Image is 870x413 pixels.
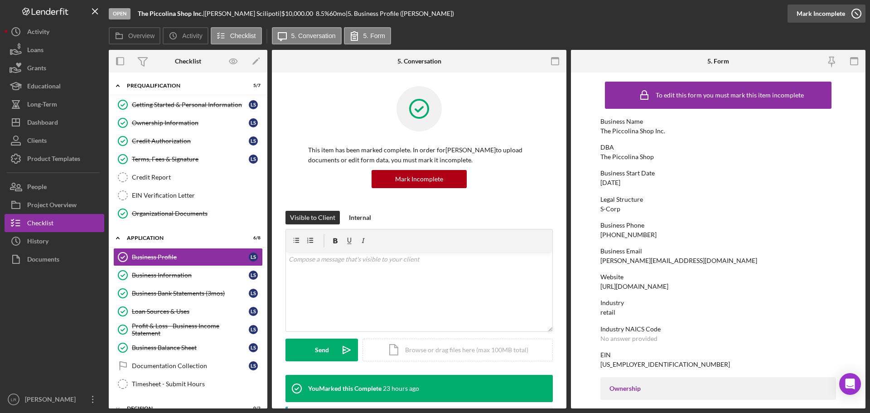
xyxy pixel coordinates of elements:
div: Getting Started & Personal Information [132,101,249,108]
button: Mark Incomplete [788,5,865,23]
div: Business Email [600,248,836,255]
a: Getting Started & Personal InformationLS [113,96,263,114]
div: L S [249,325,258,334]
div: Timesheet - Submit Hours [132,380,262,388]
div: [PERSON_NAME] [23,390,82,411]
a: Credit AuthorizationLS [113,132,263,150]
div: Grants [27,59,46,79]
div: Documentation Collection [132,362,249,369]
div: 60 mo [329,10,346,17]
div: 8.5 % [316,10,329,17]
div: People [27,178,47,198]
div: Internal [349,211,371,224]
label: 5. Form [363,32,385,39]
div: The Piccolina Shop Inc. [600,127,665,135]
div: Ownership Information [132,119,249,126]
button: Send [285,339,358,361]
div: Project Overview [27,196,77,216]
div: L S [249,289,258,298]
button: Project Overview [5,196,104,214]
label: 5. Conversation [291,32,336,39]
div: 5. Conversation [397,58,441,65]
div: Business Information [132,272,249,279]
a: Loans [5,41,104,59]
time: 2025-08-20 22:03 [383,385,419,392]
div: retail [600,309,615,316]
div: No answer provided [600,335,657,342]
label: Overview [128,32,155,39]
a: Profit & Loss - Business Income StatementLS [113,321,263,339]
div: Business Start Date [600,170,836,177]
div: [URL][DOMAIN_NAME] [600,283,668,290]
div: Documents [27,250,59,271]
div: Business Balance Sheet [132,344,249,351]
a: Business Balance SheetLS [113,339,263,357]
div: Loan Sources & Uses [132,308,249,315]
label: Checklist [230,32,256,39]
div: L S [249,253,258,262]
div: L S [249,343,258,352]
button: Internal [344,211,376,224]
button: LR[PERSON_NAME] [5,390,104,408]
a: Documentation CollectionLS [113,357,263,375]
div: Decision [127,406,238,411]
div: 5 / 7 [244,83,261,88]
div: Application [127,235,238,241]
a: Timesheet - Submit Hours [113,375,263,393]
button: Product Templates [5,150,104,168]
button: Checklist [211,27,262,44]
div: Checklist [175,58,201,65]
button: History [5,232,104,250]
div: You Marked this Complete [308,385,382,392]
button: 5. Conversation [272,27,342,44]
a: Business ProfileLS [113,248,263,266]
div: Long-Term [27,95,57,116]
div: EIN Verification Letter [132,192,262,199]
p: This item has been marked complete. In order for [PERSON_NAME] to upload documents or edit form d... [308,145,530,165]
div: Business Bank Statements (3mos) [132,290,249,297]
div: Open Intercom Messenger [839,373,861,395]
a: Grants [5,59,104,77]
div: 5. Form [707,58,729,65]
button: Dashboard [5,113,104,131]
div: L S [249,307,258,316]
div: Send [315,339,329,361]
div: Product Templates [27,150,80,170]
div: Credit Authorization [132,137,249,145]
button: Long-Term [5,95,104,113]
div: Website [600,273,836,281]
button: Clients [5,131,104,150]
div: Terms, Fees & Signature [132,155,249,163]
div: L S [249,136,258,146]
div: [DATE] [600,179,620,186]
div: Ownership [609,385,827,392]
div: Loans [27,41,43,61]
b: The Piccolina Shop Inc. [138,10,203,17]
button: Documents [5,250,104,268]
div: Checklist [27,214,53,234]
label: Activity [182,32,202,39]
div: | 5. Business Profile ([PERSON_NAME]) [346,10,454,17]
div: [US_EMPLOYER_IDENTIFICATION_NUMBER] [600,361,730,368]
button: Activity [5,23,104,41]
div: L S [249,271,258,280]
div: $10,000.00 [281,10,316,17]
a: Terms, Fees & SignatureLS [113,150,263,168]
div: | [138,10,205,17]
div: EIN [600,351,836,359]
div: Clients [27,131,47,152]
div: [PERSON_NAME][EMAIL_ADDRESS][DOMAIN_NAME] [600,257,757,264]
button: Checklist [5,214,104,232]
a: EIN Verification Letter [113,186,263,204]
div: Industry [600,299,836,306]
div: Educational [27,77,61,97]
div: L S [249,361,258,370]
a: Educational [5,77,104,95]
div: Mark Incomplete [395,170,443,188]
button: Overview [109,27,160,44]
